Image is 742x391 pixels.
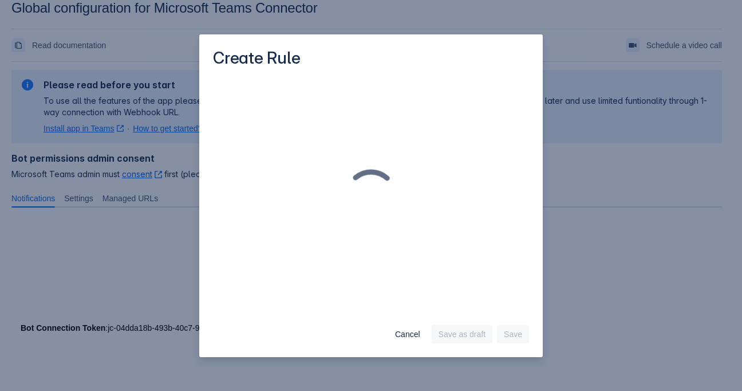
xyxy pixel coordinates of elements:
[497,325,529,343] button: Save
[432,325,493,343] button: Save as draft
[199,79,543,317] div: Scrollable content
[395,325,420,343] span: Cancel
[213,48,301,71] h3: Create Rule
[388,325,427,343] button: Cancel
